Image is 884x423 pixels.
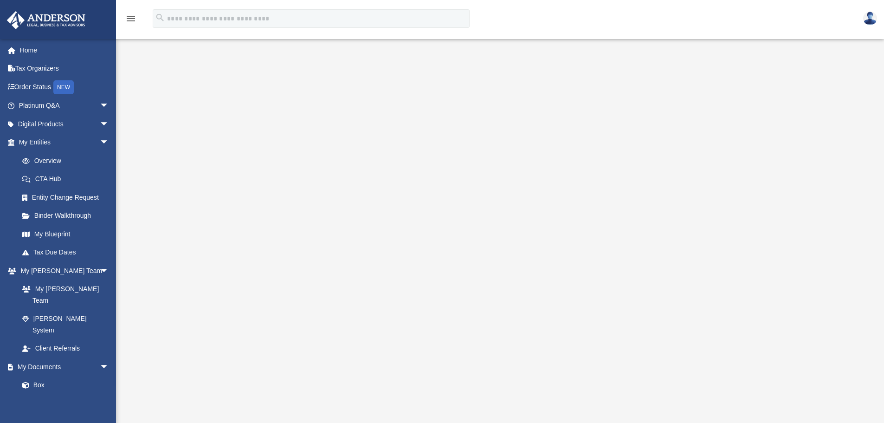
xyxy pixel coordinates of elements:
a: [PERSON_NAME] System [13,310,118,339]
i: menu [125,13,136,24]
span: arrow_drop_down [100,133,118,152]
span: arrow_drop_down [100,97,118,116]
a: Overview [13,151,123,170]
a: My [PERSON_NAME] Team [13,280,114,310]
a: CTA Hub [13,170,123,189]
span: arrow_drop_down [100,358,118,377]
a: Entity Change Request [13,188,123,207]
img: User Pic [863,12,877,25]
a: Binder Walkthrough [13,207,123,225]
div: NEW [53,80,74,94]
a: Digital Productsarrow_drop_down [6,115,123,133]
i: search [155,13,165,23]
span: arrow_drop_down [100,115,118,134]
a: My [PERSON_NAME] Teamarrow_drop_down [6,261,118,280]
img: Anderson Advisors Platinum Portal [4,11,88,29]
a: My Documentsarrow_drop_down [6,358,118,376]
a: Platinum Q&Aarrow_drop_down [6,97,123,115]
span: arrow_drop_down [100,261,118,280]
a: My Blueprint [13,225,118,243]
a: Box [13,376,114,395]
a: Order StatusNEW [6,78,123,97]
a: My Entitiesarrow_drop_down [6,133,123,152]
a: Tax Organizers [6,59,123,78]
a: Client Referrals [13,339,118,358]
a: Tax Due Dates [13,243,123,262]
a: Home [6,41,123,59]
a: menu [125,18,136,24]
